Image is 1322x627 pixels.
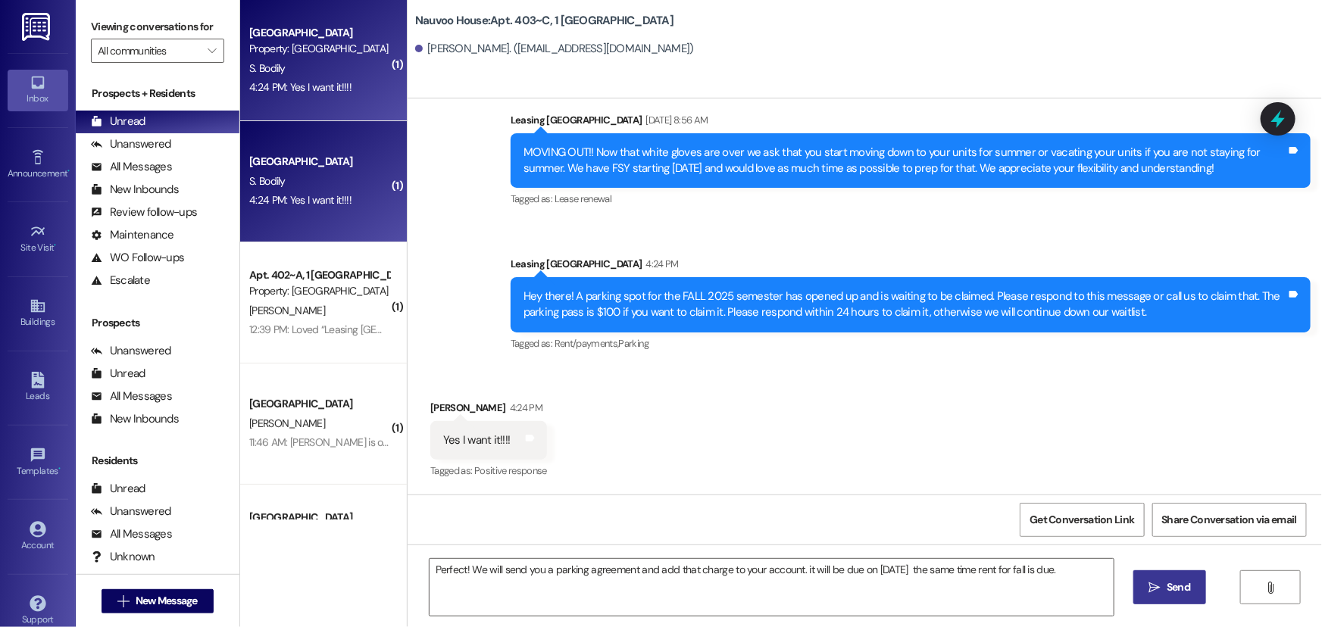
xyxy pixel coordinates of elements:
a: Inbox [8,70,68,111]
a: Buildings [8,293,68,334]
div: Escalate [91,273,150,289]
i:  [117,595,129,607]
span: Send [1167,579,1190,595]
div: All Messages [91,159,172,175]
span: • [55,240,57,251]
img: ResiDesk Logo [22,13,53,41]
div: Unread [91,114,145,129]
div: Hey there! A parking spot for the FALL 2025 semester has opened up and is waiting to be claimed. ... [523,289,1286,321]
div: Unanswered [91,343,171,359]
a: Leads [8,367,68,408]
div: Property: [GEOGRAPHIC_DATA] [249,41,389,57]
span: [PERSON_NAME] [249,416,325,430]
a: Account [8,516,68,557]
div: Unread [91,481,145,497]
div: Property: [GEOGRAPHIC_DATA] [249,283,389,299]
div: [GEOGRAPHIC_DATA] [249,154,389,170]
div: Unanswered [91,136,171,152]
span: S. Bodily [249,174,286,188]
div: 12:39 PM: Loved “Leasing [GEOGRAPHIC_DATA] ([GEOGRAPHIC_DATA]): Hi! You can r…” [249,323,629,336]
div: Apt. 402~A, 1 [GEOGRAPHIC_DATA] [249,267,389,283]
div: New Inbounds [91,411,179,427]
input: All communities [98,39,200,63]
div: All Messages [91,526,172,542]
div: WO Follow-ups [91,250,184,266]
div: Tagged as: [511,332,1311,354]
span: Rent/payments , [555,337,619,350]
div: 4:24 PM: Yes I want it!!!! [249,193,352,207]
i:  [1149,582,1161,594]
div: Unread [91,366,145,382]
span: [PERSON_NAME] [249,304,325,317]
div: Prospects + Residents [76,86,239,101]
div: [GEOGRAPHIC_DATA] [249,510,389,526]
div: [PERSON_NAME]. ([EMAIL_ADDRESS][DOMAIN_NAME]) [415,41,694,57]
b: Nauvoo House: Apt. 403~C, 1 [GEOGRAPHIC_DATA] [415,13,674,29]
div: Maintenance [91,227,174,243]
div: New Inbounds [91,182,179,198]
span: Lease renewal [555,192,612,205]
span: S. Bodily [249,61,286,75]
div: Leasing [GEOGRAPHIC_DATA] [511,256,1311,277]
div: Unanswered [91,504,171,519]
textarea: Perfect! We will send you a parking agreement and add that charge to your account. it will be due... [430,559,1114,616]
div: [GEOGRAPHIC_DATA] [249,396,389,412]
span: Parking [619,337,648,350]
div: Tagged as: [430,460,547,482]
div: Yes I want it!!!! [443,432,510,448]
button: New Message [102,589,214,613]
div: [PERSON_NAME] [430,400,547,421]
div: All Messages [91,388,172,404]
button: Share Conversation via email [1152,503,1307,537]
div: [GEOGRAPHIC_DATA] [249,25,389,41]
span: • [58,463,61,474]
div: Residents [76,453,239,469]
span: Positive response [474,464,547,477]
div: Tagged as: [511,188,1311,210]
div: [DATE] 8:56 AM [642,112,708,128]
div: 4:24 PM [642,256,679,272]
div: 4:24 PM: Yes I want it!!!! [249,80,352,94]
button: Send [1133,570,1207,604]
span: Get Conversation Link [1030,512,1134,528]
div: 4:24 PM [506,400,542,416]
span: • [67,166,70,176]
div: Review follow-ups [91,204,197,220]
div: Prospects [76,315,239,331]
a: Site Visit • [8,219,68,260]
i:  [208,45,216,57]
i:  [1265,582,1277,594]
a: Templates • [8,442,68,483]
button: Get Conversation Link [1020,503,1144,537]
label: Viewing conversations for [91,15,224,39]
span: Share Conversation via email [1162,512,1297,528]
div: MOVING OUT!! Now that white gloves are over we ask that you start moving down to your units for s... [523,145,1286,177]
div: Leasing [GEOGRAPHIC_DATA] [511,112,1311,133]
div: Unknown [91,549,155,565]
span: New Message [136,593,198,609]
